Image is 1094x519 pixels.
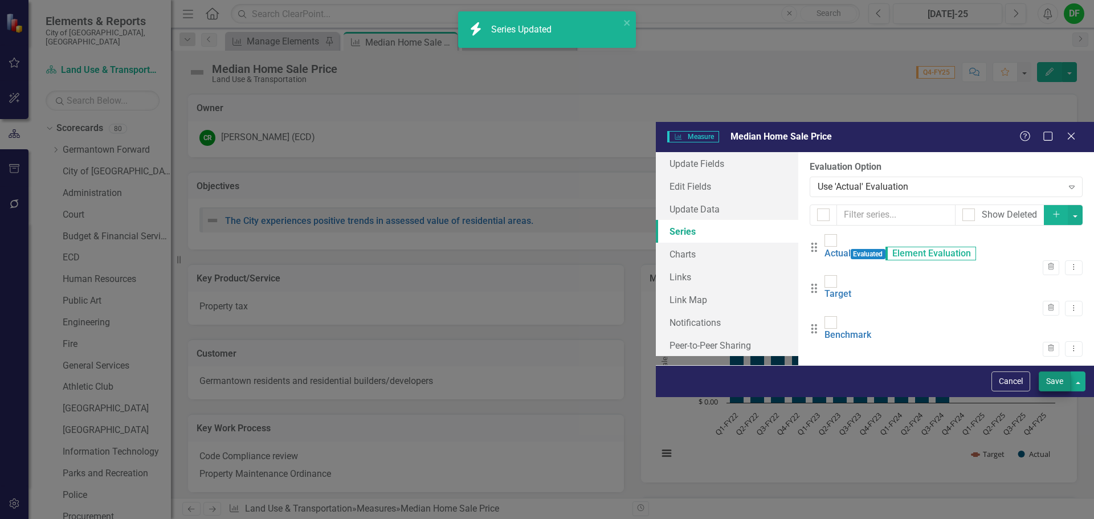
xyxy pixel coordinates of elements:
div: Use 'Actual' Evaluation [818,180,1062,193]
a: Actual [824,248,851,259]
span: Measure [667,131,719,142]
div: Series Updated [491,23,554,36]
a: Benchmark [824,329,871,340]
a: Update Fields [656,152,798,175]
span: Element Evaluation [885,247,976,260]
span: Median Home Sale Price [730,131,832,142]
a: Target [824,288,851,299]
a: Series [656,220,798,243]
a: Update Data [656,198,798,220]
button: Cancel [991,371,1030,391]
label: Evaluation Option [810,161,1083,174]
a: Link Map [656,288,798,311]
a: Charts [656,243,798,265]
span: Evaluated [851,249,886,259]
button: close [623,16,631,29]
a: Links [656,265,798,288]
a: Edit Fields [656,175,798,198]
a: Peer-to-Peer Sharing [656,334,798,357]
input: Filter series... [836,205,956,226]
div: Show Deleted [982,209,1037,222]
a: Notifications [656,311,798,334]
button: Save [1039,371,1071,391]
